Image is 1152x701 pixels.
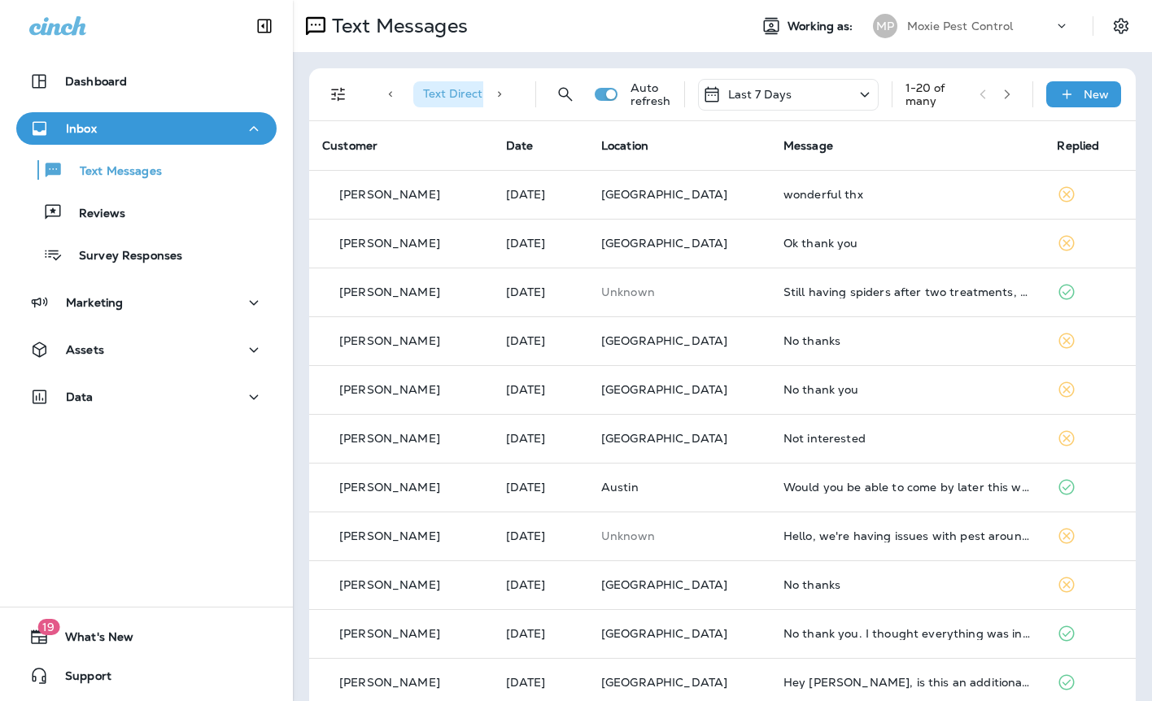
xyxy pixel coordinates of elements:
[65,75,127,88] p: Dashboard
[37,619,59,635] span: 19
[783,578,1032,591] div: No thanks
[423,86,552,101] span: Text Direction : Incoming
[728,88,792,101] p: Last 7 Days
[339,334,440,347] p: [PERSON_NAME]
[601,529,757,542] p: This customer does not have a last location and the phone number they messaged is not assigned to...
[16,381,277,413] button: Data
[783,285,1032,298] div: Still having spiders after two treatments, can you send person out?
[506,188,575,201] p: Aug 22, 2025 08:46 AM
[339,529,440,542] p: [PERSON_NAME]
[601,577,727,592] span: [GEOGRAPHIC_DATA]
[601,333,727,348] span: [GEOGRAPHIC_DATA]
[601,480,639,494] span: Austin
[66,343,104,356] p: Assets
[66,122,97,135] p: Inbox
[66,296,123,309] p: Marketing
[506,432,575,445] p: Aug 19, 2025 11:17 AM
[1057,138,1099,153] span: Replied
[16,620,277,653] button: 19What's New
[873,14,897,38] div: MP
[549,78,582,111] button: Search Messages
[601,138,648,153] span: Location
[601,431,727,446] span: [GEOGRAPHIC_DATA]
[905,81,967,107] div: 1 - 20 of many
[339,285,440,298] p: [PERSON_NAME]
[506,481,575,494] p: Aug 19, 2025 11:09 AM
[783,432,1032,445] div: Not interested
[16,112,277,145] button: Inbox
[339,383,440,396] p: [PERSON_NAME]
[506,627,575,640] p: Aug 16, 2025 08:51 AM
[506,676,575,689] p: Aug 15, 2025 12:23 PM
[783,138,833,153] span: Message
[1106,11,1136,41] button: Settings
[339,627,440,640] p: [PERSON_NAME]
[506,237,575,250] p: Aug 21, 2025 09:43 AM
[16,286,277,319] button: Marketing
[783,383,1032,396] div: No thank you
[339,481,440,494] p: [PERSON_NAME]
[783,481,1032,494] div: Would you be able to come by later this week or next week?
[783,188,1032,201] div: wonderful thx
[322,78,355,111] button: Filters
[601,626,727,641] span: [GEOGRAPHIC_DATA]
[601,675,727,690] span: [GEOGRAPHIC_DATA]
[506,383,575,396] p: Aug 19, 2025 11:36 AM
[49,669,111,689] span: Support
[16,65,277,98] button: Dashboard
[63,207,125,222] p: Reviews
[506,285,575,298] p: Aug 21, 2025 08:34 AM
[783,627,1032,640] div: No thank you. I thought everything was in the package I have because they had told it was for eve...
[601,285,757,298] p: This customer does not have a last location and the phone number they messaged is not assigned to...
[783,529,1032,542] div: Hello, we're having issues with pest around our house and we need an as needed visit
[339,188,440,201] p: [PERSON_NAME]
[325,14,468,38] p: Text Messages
[506,529,575,542] p: Aug 17, 2025 09:16 PM
[339,676,440,689] p: [PERSON_NAME]
[506,334,575,347] p: Aug 19, 2025 12:28 PM
[16,237,277,272] button: Survey Responses
[339,237,440,250] p: [PERSON_NAME]
[601,236,727,250] span: [GEOGRAPHIC_DATA]
[1084,88,1109,101] p: New
[49,630,133,650] span: What's New
[783,237,1032,250] div: Ok thank you
[339,578,440,591] p: [PERSON_NAME]
[16,333,277,366] button: Assets
[506,578,575,591] p: Aug 16, 2025 06:26 PM
[601,382,727,397] span: [GEOGRAPHIC_DATA]
[788,20,857,33] span: Working as:
[322,138,377,153] span: Customer
[783,334,1032,347] div: No thanks
[601,187,727,202] span: [GEOGRAPHIC_DATA]
[16,195,277,229] button: Reviews
[16,153,277,187] button: Text Messages
[783,676,1032,689] div: Hey Steven, is this an additional fee?
[907,20,1014,33] p: Moxie Pest Control
[63,249,182,264] p: Survey Responses
[339,432,440,445] p: [PERSON_NAME]
[631,81,671,107] p: Auto refresh
[63,164,162,180] p: Text Messages
[66,390,94,403] p: Data
[16,660,277,692] button: Support
[506,138,534,153] span: Date
[413,81,579,107] div: Text Direction:Incoming
[242,10,287,42] button: Collapse Sidebar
